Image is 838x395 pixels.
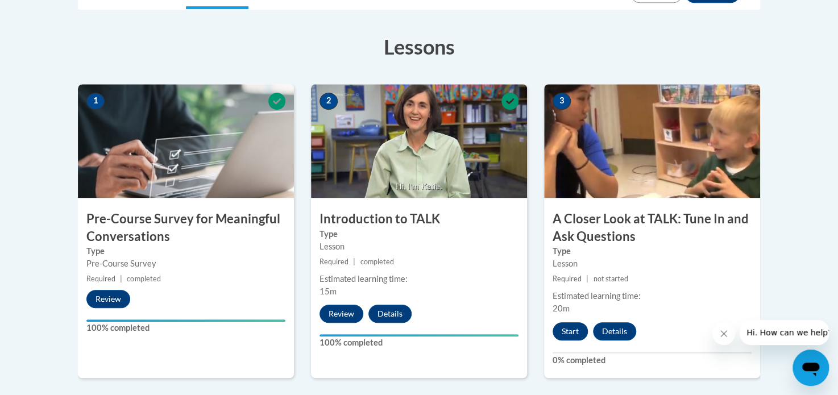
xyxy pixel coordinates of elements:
button: Details [368,305,412,323]
label: 100% completed [86,322,285,334]
span: not started [593,275,628,283]
div: Lesson [553,257,752,270]
span: | [353,257,355,266]
div: Estimated learning time: [553,290,752,302]
iframe: Close message [712,322,735,345]
span: 2 [320,93,338,110]
span: Required [320,257,349,266]
div: Estimated learning time: [320,273,518,285]
label: 0% completed [553,354,752,367]
span: Required [86,275,115,283]
button: Start [553,322,588,340]
span: completed [127,275,160,283]
button: Details [593,322,636,340]
img: Course Image [311,84,527,198]
label: Type [86,245,285,257]
iframe: Message from company [740,320,829,345]
div: Your progress [86,319,285,322]
h3: Pre-Course Survey for Meaningful Conversations [78,210,294,246]
span: 15m [320,286,337,296]
img: Course Image [544,84,760,198]
div: Your progress [320,334,518,336]
h3: Introduction to TALK [311,210,527,228]
label: Type [320,228,518,240]
label: Type [553,245,752,257]
button: Review [320,305,363,323]
h3: A Closer Look at TALK: Tune In and Ask Questions [544,210,760,246]
div: Lesson [320,240,518,253]
button: Review [86,290,130,308]
div: Pre-Course Survey [86,257,285,270]
span: completed [360,257,393,266]
span: | [586,275,588,283]
span: | [120,275,122,283]
span: 3 [553,93,571,110]
span: Hi. How can we help? [7,8,92,17]
label: 100% completed [320,336,518,349]
span: Required [553,275,582,283]
img: Course Image [78,84,294,198]
iframe: Button to launch messaging window [793,350,829,386]
span: 20m [553,303,570,313]
h3: Lessons [78,32,760,61]
span: 1 [86,93,105,110]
